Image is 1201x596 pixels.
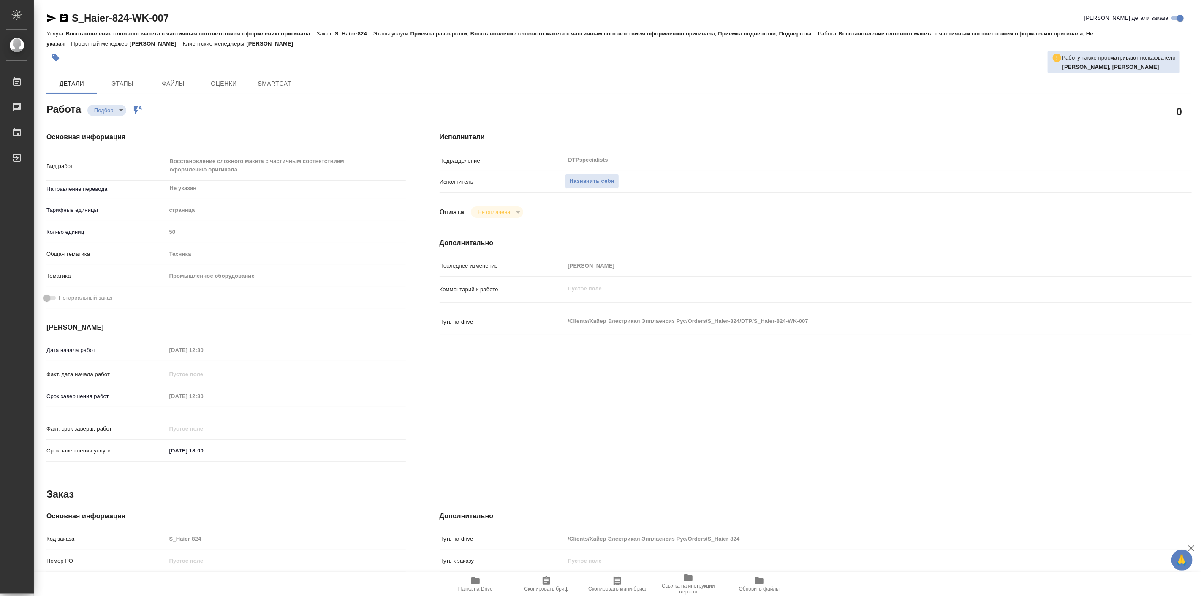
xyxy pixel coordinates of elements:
[582,572,653,596] button: Скопировать мини-бриф
[166,269,406,283] div: Промышленное оборудование
[46,557,166,565] p: Номер РО
[335,30,373,37] p: S_Haier-824
[565,533,1129,545] input: Пустое поле
[475,209,513,216] button: Не оплачена
[166,226,406,238] input: Пустое поле
[130,41,183,47] p: [PERSON_NAME]
[440,238,1192,248] h4: Дополнительно
[92,107,116,114] button: Подбор
[166,555,406,567] input: Пустое поле
[1084,14,1168,22] span: [PERSON_NAME] детали заказа
[410,30,818,37] p: Приемка разверстки, Восстановление сложного макета с частичным соответствием оформлению оригинала...
[46,346,166,355] p: Дата начала работ
[440,318,565,326] p: Путь на drive
[1062,63,1176,71] p: Матвеева Мария, Арсеньева Вера
[440,178,565,186] p: Исполнитель
[87,105,126,116] div: Подбор
[166,533,406,545] input: Пустое поле
[818,30,839,37] p: Работа
[440,157,565,165] p: Подразделение
[46,370,166,379] p: Факт. дата начала работ
[52,79,92,89] span: Детали
[246,41,299,47] p: [PERSON_NAME]
[166,423,240,435] input: Пустое поле
[46,511,406,521] h4: Основная информация
[739,586,780,592] span: Обновить файлы
[653,572,724,596] button: Ссылка на инструкции верстки
[166,444,240,457] input: ✎ Введи что-нибудь
[458,586,493,592] span: Папка на Drive
[1175,551,1189,569] span: 🙏
[166,368,240,380] input: Пустое поле
[59,294,112,302] span: Нотариальный заказ
[46,250,166,258] p: Общая тематика
[440,207,465,217] h4: Оплата
[440,535,565,543] p: Путь на drive
[1177,104,1182,119] h2: 0
[46,162,166,171] p: Вид работ
[724,572,795,596] button: Обновить файлы
[46,488,74,501] h2: Заказ
[46,101,81,116] h2: Работа
[440,572,511,596] button: Папка на Drive
[524,586,568,592] span: Скопировать бриф
[46,447,166,455] p: Срок завершения услуги
[46,30,65,37] p: Услуга
[166,247,406,261] div: Техника
[570,176,614,186] span: Назначить себя
[46,322,406,333] h4: [PERSON_NAME]
[440,262,565,270] p: Последнее изменение
[65,30,316,37] p: Восстановление сложного макета с частичным соответствием оформлению оригинала
[59,13,69,23] button: Скопировать ссылку
[565,314,1129,328] textarea: /Clients/Хайер Электрикал Эпплаенсиз Рус/Orders/S_Haier-824/DTP/S_Haier-824-WK-007
[204,79,244,89] span: Оценки
[46,13,57,23] button: Скопировать ссылку для ЯМессенджера
[440,557,565,565] p: Путь к заказу
[166,203,406,217] div: страница
[153,79,193,89] span: Файлы
[373,30,410,37] p: Этапы услуги
[46,132,406,142] h4: Основная информация
[440,132,1192,142] h4: Исполнители
[1062,54,1176,62] p: Работу также просматривают пользователи
[471,206,523,218] div: Подбор
[46,535,166,543] p: Код заказа
[46,49,65,67] button: Добавить тэг
[166,390,240,402] input: Пустое поле
[511,572,582,596] button: Скопировать бриф
[183,41,247,47] p: Клиентские менеджеры
[166,344,240,356] input: Пустое поле
[1171,550,1193,571] button: 🙏
[46,272,166,280] p: Тематика
[658,583,719,595] span: Ссылка на инструкции верстки
[46,425,166,433] p: Факт. срок заверш. работ
[588,586,646,592] span: Скопировать мини-бриф
[46,185,166,193] p: Направление перевода
[46,228,166,236] p: Кол-во единиц
[46,392,166,401] p: Срок завершения работ
[1062,64,1159,70] b: [PERSON_NAME], [PERSON_NAME]
[565,260,1129,272] input: Пустое поле
[46,206,166,214] p: Тарифные единицы
[102,79,143,89] span: Этапы
[440,511,1192,521] h4: Дополнительно
[254,79,295,89] span: SmartCat
[565,174,619,189] button: Назначить себя
[72,12,169,24] a: S_Haier-824-WK-007
[440,285,565,294] p: Комментарий к работе
[565,555,1129,567] input: Пустое поле
[71,41,129,47] p: Проектный менеджер
[317,30,335,37] p: Заказ:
